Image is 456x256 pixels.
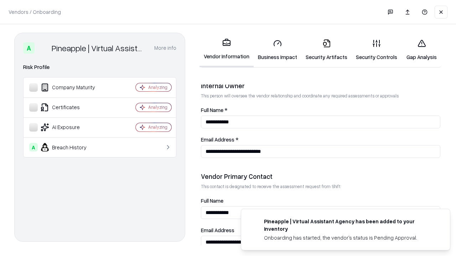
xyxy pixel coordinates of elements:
div: Pineapple | Virtual Assistant Agency [52,42,146,54]
div: Company Maturity [29,83,114,92]
div: Vendor Primary Contact [201,172,440,181]
p: Vendors / Onboarding [9,8,61,16]
label: Full Name * [201,107,440,113]
p: This contact is designated to receive the assessment request from Shift [201,183,440,190]
div: AI Exposure [29,123,114,132]
label: Email Address [201,228,440,233]
button: More info [154,42,176,54]
p: This person will oversee the vendor relationship and coordinate any required assessments or appro... [201,93,440,99]
div: Certificates [29,103,114,112]
a: Business Impact [254,33,301,66]
img: Pineapple | Virtual Assistant Agency [37,42,49,54]
a: Gap Analysis [401,33,442,66]
div: Risk Profile [23,63,176,71]
div: Internal Owner [201,81,440,90]
a: Security Controls [352,33,401,66]
label: Email Address * [201,137,440,142]
a: Vendor Information [199,33,254,67]
img: trypineapple.com [250,218,258,226]
div: Analyzing [148,124,167,130]
div: Analyzing [148,84,167,90]
div: Onboarding has started, the vendor's status is Pending Approval. [264,234,433,241]
a: Security Artifacts [301,33,352,66]
label: Full Name [201,198,440,203]
div: Analyzing [148,104,167,110]
div: Pineapple | Virtual Assistant Agency has been added to your inventory [264,218,433,233]
div: A [23,42,35,54]
div: A [29,143,38,151]
div: Breach History [29,143,114,151]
